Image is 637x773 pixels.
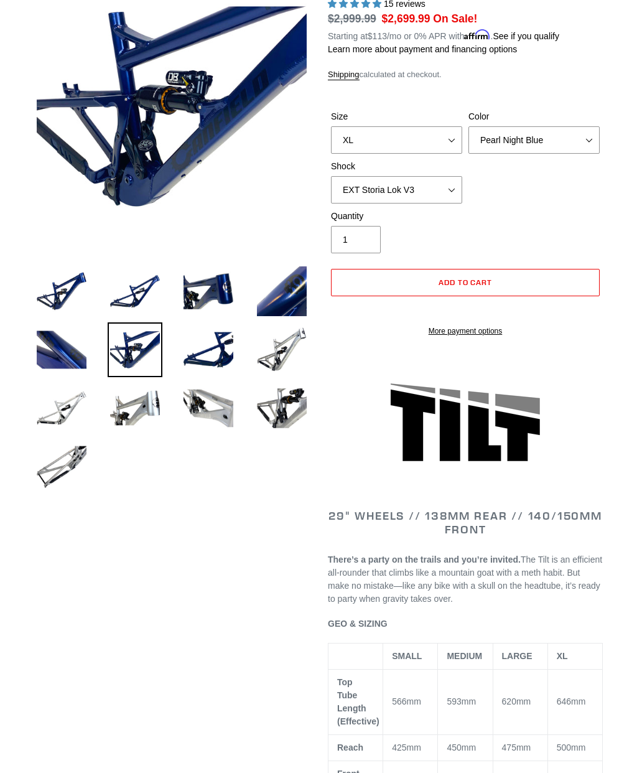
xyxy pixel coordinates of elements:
label: Quantity [331,210,462,223]
img: Load image into Gallery viewer, TILT - Frameset [34,439,89,494]
span: 29" WHEELS // 138mm REAR // 140/150mm FRONT [328,508,602,536]
a: Learn more about payment and financing options [328,44,517,54]
td: 566mm [383,669,438,734]
img: Load image into Gallery viewer, TILT - Frameset [181,264,236,319]
label: Shock [331,160,462,173]
img: Load image into Gallery viewer, TILT - Frameset [34,322,89,377]
span: Affirm [464,29,490,40]
td: 500mm [547,734,602,761]
td: 620mm [493,669,547,734]
img: Load image into Gallery viewer, TILT - Frameset [181,322,236,377]
td: 450mm [438,734,493,761]
td: 593mm [438,669,493,734]
img: Load image into Gallery viewer, TILT - Frameset [34,381,89,436]
div: calculated at checkout. [328,68,603,81]
img: Load image into Gallery viewer, TILT - Frameset [108,381,162,436]
img: Load image into Gallery viewer, TILT - Frameset [34,264,89,319]
span: $2,699.99 [382,12,430,25]
img: Load image into Gallery viewer, TILT - Frameset [254,381,309,436]
button: Add to cart [331,269,600,296]
span: $113 [368,31,387,41]
span: The Tilt is an efficient all-rounder that climbs like a mountain goat with a meth habit. But make... [328,555,602,604]
span: MEDIUM [447,651,482,661]
img: Load image into Gallery viewer, TILT - Frameset [181,381,236,436]
img: Load image into Gallery viewer, TILT - Frameset [108,264,162,319]
img: Load image into Gallery viewer, TILT - Frameset [254,264,309,319]
span: GEO & SIZING [328,619,388,629]
b: There’s a party on the trails and you’re invited. [328,555,521,565]
span: SMALL [392,651,422,661]
span: XL [557,651,568,661]
a: Shipping [328,70,360,80]
span: Top Tube Length (Effective) [337,677,379,726]
span: On Sale! [433,11,477,27]
td: 646mm [547,669,602,734]
label: Size [331,110,462,123]
td: 475mm [493,734,547,761]
span: LARGE [502,651,532,661]
a: See if you qualify - Learn more about Affirm Financing (opens in modal) [493,31,559,41]
td: 425mm [383,734,438,761]
span: Add to cart [439,278,493,287]
a: More payment options [331,326,600,337]
img: Load image into Gallery viewer, TILT - Frameset [254,322,309,377]
label: Color [468,110,600,123]
span: Reach [337,743,363,752]
img: Load image into Gallery viewer, TILT - Frameset [108,322,162,377]
s: $2,999.99 [328,12,376,25]
p: Starting at /mo or 0% APR with . [328,27,559,43]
